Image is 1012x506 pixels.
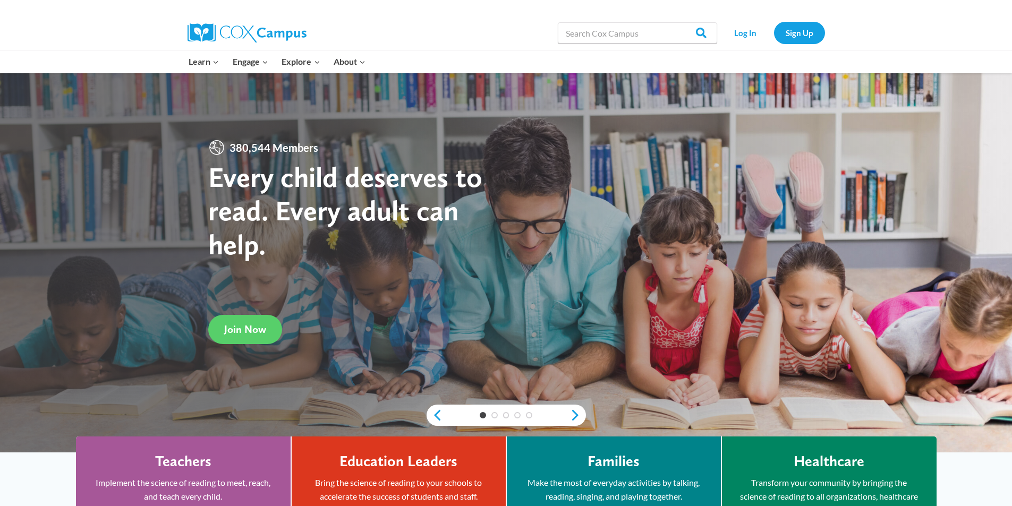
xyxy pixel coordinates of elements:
[282,55,320,68] span: Explore
[334,55,365,68] span: About
[503,412,509,418] a: 3
[224,323,266,336] span: Join Now
[722,22,825,44] nav: Secondary Navigation
[208,315,282,344] a: Join Now
[92,476,275,503] p: Implement the science of reading to meet, reach, and teach every child.
[155,452,211,470] h4: Teachers
[794,452,864,470] h4: Healthcare
[225,139,322,156] span: 380,544 Members
[308,476,490,503] p: Bring the science of reading to your schools to accelerate the success of students and staff.
[189,55,219,68] span: Learn
[514,412,521,418] a: 4
[491,412,498,418] a: 2
[526,412,532,418] a: 5
[480,412,486,418] a: 1
[523,476,705,503] p: Make the most of everyday activities by talking, reading, singing, and playing together.
[570,409,586,422] a: next
[208,160,482,261] strong: Every child deserves to read. Every adult can help.
[233,55,268,68] span: Engage
[722,22,769,44] a: Log In
[774,22,825,44] a: Sign Up
[182,50,372,73] nav: Primary Navigation
[427,409,443,422] a: previous
[558,22,717,44] input: Search Cox Campus
[588,452,640,470] h4: Families
[188,23,307,42] img: Cox Campus
[427,405,586,426] div: content slider buttons
[339,452,457,470] h4: Education Leaders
